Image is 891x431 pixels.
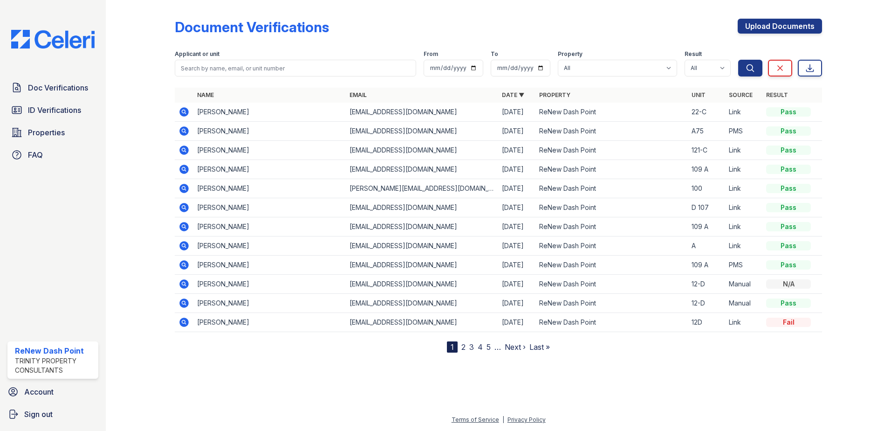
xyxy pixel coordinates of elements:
[505,342,526,352] a: Next ›
[766,222,811,231] div: Pass
[478,342,483,352] a: 4
[688,122,725,141] td: A75
[175,50,219,58] label: Applicant or unit
[766,299,811,308] div: Pass
[4,405,102,424] button: Sign out
[766,203,811,212] div: Pass
[193,294,346,313] td: [PERSON_NAME]
[725,256,762,275] td: PMS
[535,256,688,275] td: ReNew Dash Point
[24,386,54,397] span: Account
[346,236,498,256] td: [EMAIL_ADDRESS][DOMAIN_NAME]
[535,103,688,122] td: ReNew Dash Point
[7,78,98,97] a: Doc Verifications
[7,101,98,119] a: ID Verifications
[725,313,762,332] td: Link
[725,141,762,160] td: Link
[535,122,688,141] td: ReNew Dash Point
[193,179,346,198] td: [PERSON_NAME]
[766,91,788,98] a: Result
[498,256,535,275] td: [DATE]
[461,342,466,352] a: 2
[507,416,546,423] a: Privacy Policy
[725,294,762,313] td: Manual
[766,146,811,155] div: Pass
[487,342,491,352] a: 5
[15,356,95,375] div: Trinity Property Consultants
[175,19,329,35] div: Document Verifications
[725,236,762,256] td: Link
[175,60,416,76] input: Search by name, email, or unit number
[688,236,725,256] td: A
[535,313,688,332] td: ReNew Dash Point
[725,160,762,179] td: Link
[766,260,811,270] div: Pass
[558,50,583,58] label: Property
[447,341,458,353] div: 1
[498,198,535,217] td: [DATE]
[535,198,688,217] td: ReNew Dash Point
[498,275,535,294] td: [DATE]
[498,122,535,141] td: [DATE]
[4,30,102,49] img: CE_Logo_Blue-a8612792a0a2168367f1c8372b55b34899dd931a85d93a1a3d3e32e68fde9ad4.png
[688,179,725,198] td: 100
[766,107,811,117] div: Pass
[725,198,762,217] td: Link
[491,50,498,58] label: To
[346,217,498,236] td: [EMAIL_ADDRESS][DOMAIN_NAME]
[688,256,725,275] td: 109 A
[725,275,762,294] td: Manual
[193,160,346,179] td: [PERSON_NAME]
[692,91,706,98] a: Unit
[424,50,438,58] label: From
[346,103,498,122] td: [EMAIL_ADDRESS][DOMAIN_NAME]
[498,313,535,332] td: [DATE]
[535,179,688,198] td: ReNew Dash Point
[24,409,53,420] span: Sign out
[729,91,753,98] a: Source
[498,236,535,256] td: [DATE]
[346,198,498,217] td: [EMAIL_ADDRESS][DOMAIN_NAME]
[193,313,346,332] td: [PERSON_NAME]
[725,179,762,198] td: Link
[498,141,535,160] td: [DATE]
[193,236,346,256] td: [PERSON_NAME]
[452,416,499,423] a: Terms of Service
[28,127,65,138] span: Properties
[193,217,346,236] td: [PERSON_NAME]
[688,217,725,236] td: 109 A
[766,126,811,136] div: Pass
[535,141,688,160] td: ReNew Dash Point
[502,91,524,98] a: Date ▼
[4,382,102,401] a: Account
[766,241,811,250] div: Pass
[346,294,498,313] td: [EMAIL_ADDRESS][DOMAIN_NAME]
[688,275,725,294] td: 12-D
[193,256,346,275] td: [PERSON_NAME]
[535,217,688,236] td: ReNew Dash Point
[688,313,725,332] td: 12D
[688,160,725,179] td: 109 A
[193,122,346,141] td: [PERSON_NAME]
[725,122,762,141] td: PMS
[197,91,214,98] a: Name
[688,198,725,217] td: D 107
[539,91,570,98] a: Property
[346,160,498,179] td: [EMAIL_ADDRESS][DOMAIN_NAME]
[766,318,811,327] div: Fail
[346,122,498,141] td: [EMAIL_ADDRESS][DOMAIN_NAME]
[688,141,725,160] td: 121-C
[766,165,811,174] div: Pass
[535,294,688,313] td: ReNew Dash Point
[535,275,688,294] td: ReNew Dash Point
[28,149,43,160] span: FAQ
[738,19,822,34] a: Upload Documents
[494,341,501,353] span: …
[346,313,498,332] td: [EMAIL_ADDRESS][DOMAIN_NAME]
[498,294,535,313] td: [DATE]
[498,217,535,236] td: [DATE]
[193,198,346,217] td: [PERSON_NAME]
[766,184,811,193] div: Pass
[346,275,498,294] td: [EMAIL_ADDRESS][DOMAIN_NAME]
[346,179,498,198] td: [PERSON_NAME][EMAIL_ADDRESS][DOMAIN_NAME]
